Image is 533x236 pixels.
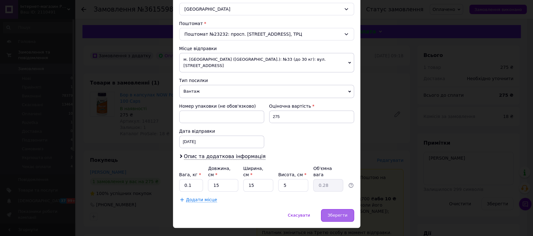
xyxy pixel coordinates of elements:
[179,85,354,98] span: Вантаж
[179,53,354,72] span: м. [GEOGRAPHIC_DATA] ([GEOGRAPHIC_DATA].): №33 (до 30 кг): вул. [STREET_ADDRESS]
[179,78,208,83] span: Тип посилки
[208,166,230,177] label: Довжина, см
[179,20,354,27] div: Поштомат
[288,213,310,218] span: Скасувати
[184,153,266,160] span: Опис та додаткова інформація
[179,28,354,40] div: Поштомат №23232: просп. [STREET_ADDRESS], ТРЦ
[313,165,343,178] div: Об'ємна вага
[179,3,354,15] div: [GEOGRAPHIC_DATA]
[179,172,201,177] label: Вага, кг
[179,46,217,51] span: Місце відправки
[328,213,347,218] span: Зберегти
[179,128,264,134] div: Дата відправки
[179,103,264,109] div: Номер упаковки (не обов'язково)
[269,103,354,109] div: Оціночна вартість
[278,172,306,177] label: Висота, см
[186,197,217,203] span: Додати місце
[243,166,263,177] label: Ширина, см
